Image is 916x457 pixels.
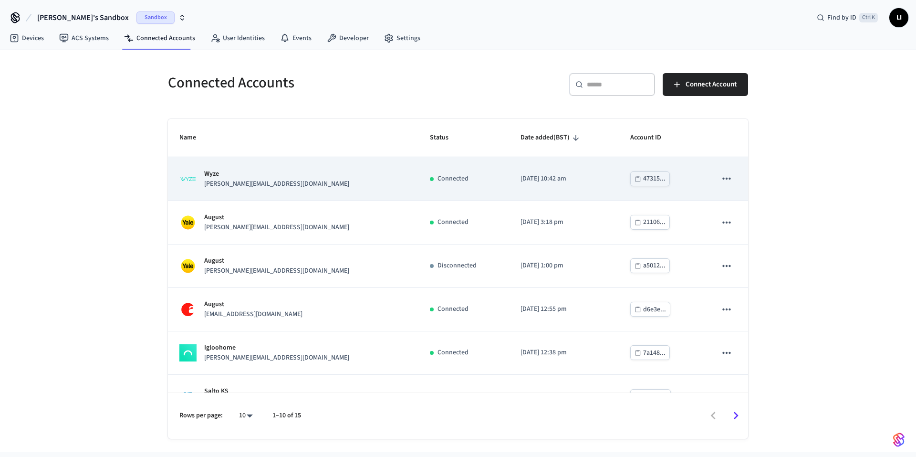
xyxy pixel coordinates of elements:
[179,411,223,421] p: Rows per page:
[859,13,878,22] span: Ctrl K
[827,13,856,22] span: Find by ID
[630,389,671,404] button: 6db0a...
[630,171,670,186] button: 47315...
[809,9,885,26] div: Find by IDCtrl K
[889,8,908,27] button: LI
[179,301,197,318] img: August Logo, Square
[520,174,607,184] p: [DATE] 10:42 am
[520,261,607,271] p: [DATE] 1:00 pm
[630,130,674,145] span: Account ID
[630,302,670,317] button: d6e3e...
[272,411,301,421] p: 1–10 of 15
[630,258,670,273] button: a5012...
[437,174,468,184] p: Connected
[437,217,468,227] p: Connected
[37,12,129,23] span: [PERSON_NAME]'s Sandbox
[204,309,302,319] p: [EMAIL_ADDRESS][DOMAIN_NAME]
[204,343,349,353] p: Igloohome
[204,256,349,266] p: August
[725,404,747,427] button: Go to next page
[136,11,175,24] span: Sandbox
[179,388,197,405] img: Salto KS Logo
[179,344,197,361] img: igloohome_logo
[890,9,907,26] span: LI
[643,391,666,403] div: 6db0a...
[520,348,607,358] p: [DATE] 12:38 pm
[643,216,666,228] div: 21106...
[663,73,748,96] button: Connect Account
[272,30,319,47] a: Events
[437,392,468,402] p: Connected
[520,130,582,145] span: Date added(BST)
[204,213,349,223] p: August
[204,353,349,363] p: [PERSON_NAME][EMAIL_ADDRESS][DOMAIN_NAME]
[437,348,468,358] p: Connected
[643,304,666,316] div: d6e3e...
[179,130,208,145] span: Name
[204,179,349,189] p: [PERSON_NAME][EMAIL_ADDRESS][DOMAIN_NAME]
[437,304,468,314] p: Connected
[643,347,666,359] div: 7a148...
[179,214,197,231] img: Yale Logo, Square
[234,409,257,423] div: 10
[520,217,607,227] p: [DATE] 3:18 pm
[643,173,666,185] div: 47315...
[686,78,737,91] span: Connect Account
[376,30,428,47] a: Settings
[520,304,607,314] p: [DATE] 12:55 pm
[179,257,197,275] img: Yale Logo, Square
[630,345,670,360] button: 7a148...
[2,30,52,47] a: Devices
[203,30,272,47] a: User Identities
[520,392,607,402] p: [DATE] 12:18 pm
[168,73,452,93] h5: Connected Accounts
[204,386,349,396] p: Salto KS
[204,266,349,276] p: [PERSON_NAME][EMAIL_ADDRESS][DOMAIN_NAME]
[204,223,349,233] p: [PERSON_NAME][EMAIL_ADDRESS][DOMAIN_NAME]
[179,170,197,188] img: Wyze Logo, Square
[437,261,477,271] p: Disconnected
[893,432,905,447] img: SeamLogoGradient.69752ec5.svg
[430,130,461,145] span: Status
[643,260,666,272] div: a5012...
[52,30,116,47] a: ACS Systems
[319,30,376,47] a: Developer
[204,169,349,179] p: Wyze
[116,30,203,47] a: Connected Accounts
[204,299,302,309] p: August
[630,215,670,230] button: 21106...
